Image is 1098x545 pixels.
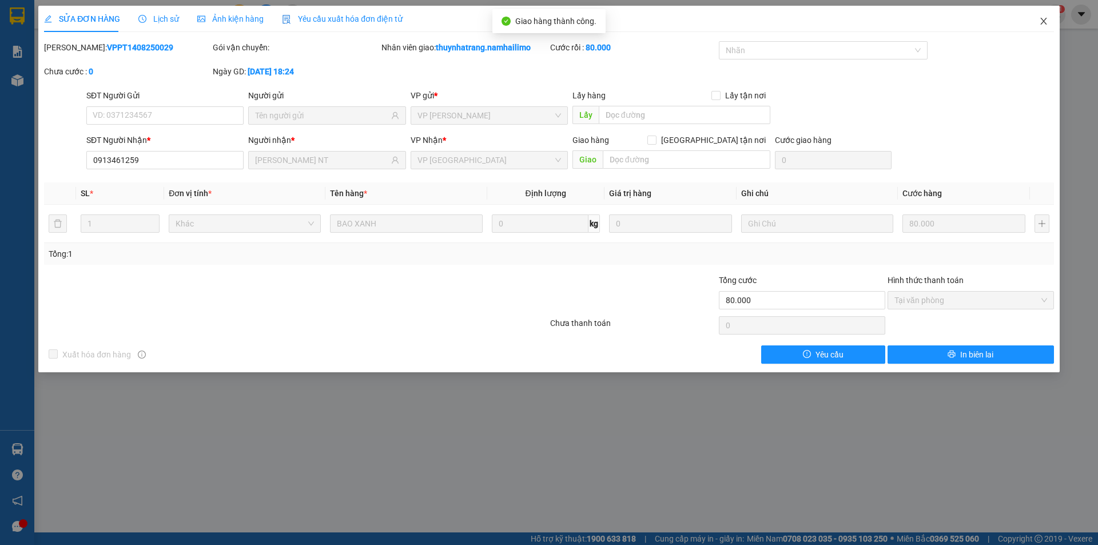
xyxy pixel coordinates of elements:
span: user [391,112,399,120]
span: info-circle [138,351,146,359]
span: Lấy tận nơi [721,89,770,102]
div: SĐT Người Nhận [86,134,244,146]
span: SỬA ĐƠN HÀNG [44,14,120,23]
span: Lấy [572,106,599,124]
div: Gói vận chuyển: [213,41,379,54]
b: VPPT1408250029 [107,43,173,52]
span: Giao hàng thành công. [515,17,596,26]
input: Dọc đường [603,150,770,169]
button: delete [49,214,67,233]
span: VP Nha Trang [417,152,561,169]
span: kg [588,214,600,233]
span: Đơn vị tính [169,189,212,198]
span: Định lượng [526,189,566,198]
input: 0 [902,214,1025,233]
button: plus [1035,214,1049,233]
span: Giao hàng [572,136,609,145]
span: Giá trị hàng [609,189,651,198]
span: user [391,156,399,164]
b: [DATE] 18:24 [248,67,294,76]
span: edit [44,15,52,23]
div: Người nhận [248,134,405,146]
b: 0 [89,67,93,76]
span: printer [948,350,956,359]
span: Xuất hóa đơn hàng [58,348,136,361]
span: clock-circle [138,15,146,23]
span: [GEOGRAPHIC_DATA] tận nơi [657,134,770,146]
input: Tên người nhận [255,154,388,166]
button: printerIn biên lai [888,345,1054,364]
span: exclamation-circle [803,350,811,359]
img: icon [282,15,291,24]
button: Close [1028,6,1060,38]
span: Yêu cầu [815,348,844,361]
input: Cước giao hàng [775,151,892,169]
b: 80.000 [586,43,611,52]
span: Tên hàng [330,189,367,198]
span: VP Phan Thiết [417,107,561,124]
div: Người gửi [248,89,405,102]
span: Lấy hàng [572,91,606,100]
input: 0 [609,214,732,233]
span: VP Nhận [411,136,443,145]
input: VD: Bàn, Ghế [330,214,482,233]
b: thuynhatrang.namhailimo [436,43,531,52]
span: Tổng cước [719,276,757,285]
span: close [1039,17,1048,26]
div: Chưa thanh toán [549,317,718,337]
span: Cước hàng [902,189,942,198]
label: Hình thức thanh toán [888,276,964,285]
label: Cước giao hàng [775,136,832,145]
span: SL [81,189,90,198]
div: Cước rồi : [550,41,717,54]
button: exclamation-circleYêu cầu [761,345,885,364]
span: In biên lai [960,348,993,361]
input: Dọc đường [599,106,770,124]
span: Tại văn phòng [894,292,1047,309]
span: picture [197,15,205,23]
span: Ảnh kiện hàng [197,14,264,23]
span: Lịch sử [138,14,179,23]
div: [PERSON_NAME]: [44,41,210,54]
span: Giao [572,150,603,169]
div: Tổng: 1 [49,248,424,260]
span: Khác [176,215,314,232]
div: Chưa cước : [44,65,210,78]
div: Ngày GD: [213,65,379,78]
span: check-circle [502,17,511,26]
div: SĐT Người Gửi [86,89,244,102]
input: Tên người gửi [255,109,388,122]
div: Nhân viên giao: [381,41,548,54]
input: Ghi Chú [741,214,893,233]
div: VP gửi [411,89,568,102]
span: Yêu cầu xuất hóa đơn điện tử [282,14,403,23]
th: Ghi chú [737,182,898,205]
